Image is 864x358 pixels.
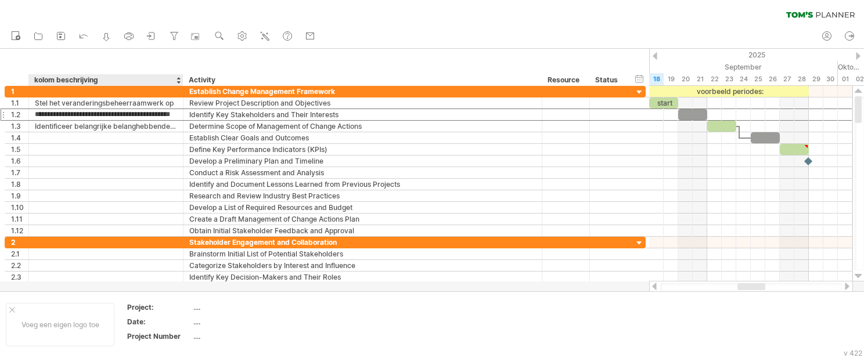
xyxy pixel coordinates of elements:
div: 1.11 [11,214,28,225]
div: maandag, 22 September 2025 [707,73,722,85]
div: 1.10 [11,202,28,213]
div: Identify Key Stakeholders and Their Interests [189,109,536,120]
div: .... [193,302,291,312]
div: 2.1 [11,248,28,259]
div: kolom beschrijving [34,74,177,86]
div: Stel het veranderingsbeheerraamwerk op [35,97,177,109]
div: donderdag, 25 September 2025 [751,73,765,85]
div: Define Key Performance Indicators (KPIs) [189,144,536,155]
div: Resource [548,74,583,86]
div: Status [595,74,621,86]
div: Identify Key Decision-Makers and Their Roles [189,272,536,283]
div: 1.4 [11,132,28,143]
div: .... [193,331,291,341]
div: v 422 [844,349,862,357]
div: donderdag, 18 September 2025 [649,73,664,85]
div: 1.8 [11,179,28,190]
div: 2.2 [11,260,28,271]
div: Develop a List of Required Resources and Budget [189,202,536,213]
div: Develop a Preliminary Plan and Timeline [189,156,536,167]
div: Categorize Stakeholders by Interest and Influence [189,260,536,271]
div: 1.12 [11,225,28,236]
div: 1 [11,86,28,97]
div: 2.3 [11,272,28,283]
div: woensdag, 1 Oktober 2025 [838,73,852,85]
div: Create a Draft Management of Change Actions Plan [189,214,536,225]
div: .... [193,317,291,327]
div: Determine Scope of Management of Change Actions [189,121,536,132]
div: voorbeeld periodes: [649,86,809,97]
div: Brainstorm Initial List of Potential Stakeholders [189,248,536,259]
div: dinsdag, 23 September 2025 [722,73,736,85]
div: Review Project Description and Objectives [189,97,536,109]
div: 1.7 [11,167,28,178]
div: 2 [11,237,28,248]
div: Research and Review Industry Best Practices [189,190,536,201]
div: zaterdag, 20 September 2025 [678,73,693,85]
div: 1.2 [11,109,28,120]
div: Identify and Document Lessons Learned from Previous Projects [189,179,536,190]
div: dinsdag, 30 September 2025 [823,73,838,85]
div: woensdag, 24 September 2025 [736,73,751,85]
div: 1.1 [11,97,28,109]
div: Project: [127,302,191,312]
div: vrijdag, 26 September 2025 [765,73,780,85]
div: 1.3 [11,121,28,132]
div: Activity [189,74,535,86]
div: zondag, 21 September 2025 [693,73,707,85]
div: Voeg een eigen logo toe [6,303,114,346]
div: Establish Clear Goals and Outcomes [189,132,536,143]
div: 1.5 [11,144,28,155]
div: Conduct a Risk Assessment and Analysis [189,167,536,178]
div: start [649,97,678,109]
div: 1.6 [11,156,28,167]
div: maandag, 29 September 2025 [809,73,823,85]
div: Obtain Initial Stakeholder Feedback and Approval [189,225,536,236]
div: zaterdag, 27 September 2025 [780,73,794,85]
div: zondag, 28 September 2025 [794,73,809,85]
div: vrijdag, 19 September 2025 [664,73,678,85]
div: Date: [127,317,191,327]
div: Identificeer belangrijke belanghebbenden en hun belangen [35,121,177,132]
div: Project Number [127,331,191,341]
div: Stakeholder Engagement and Collaboration [189,237,536,248]
div: Establish Change Management Framework [189,86,536,97]
div: 1.9 [11,190,28,201]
